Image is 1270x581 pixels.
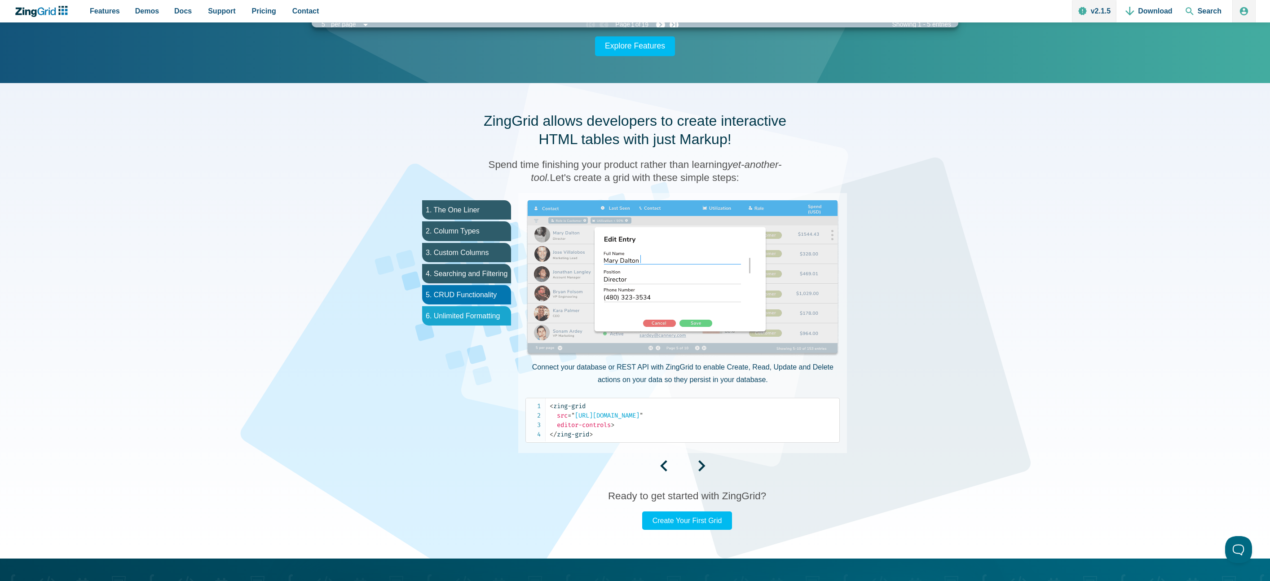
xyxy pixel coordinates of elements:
iframe: Help Scout Beacon - Open [1225,536,1252,563]
h2: ZingGrid allows developers to create interactive HTML tables with just Markup! [478,112,792,149]
div: Showing - entries [892,19,951,30]
span: Contact [292,5,319,17]
zg-text: 1 [631,22,635,27]
zg-text: 5 [925,21,932,28]
span: of [635,19,641,30]
span: Pricing [252,5,276,17]
span: Docs [174,5,192,17]
li: 1. The One Liner [422,200,511,220]
h3: Spend time finishing your product rather than learning Let's create a grid with these simple steps: [478,158,792,184]
span: yet-another-tool. [531,159,781,183]
span: [URL][DOMAIN_NAME] [568,412,643,419]
span: src [557,412,568,419]
li: 6. Unlimited Formatting [422,306,511,326]
li: 2. Column Types [422,221,511,241]
a: ZingChart Logo. Click to return to the homepage [14,6,72,17]
zg-button: firstpage [586,20,595,29]
span: zing-grid [550,431,589,438]
p: Connect your database or REST API with ZingGrid to enable Create, Read, Update and Delete actions... [525,361,840,385]
span: < [550,402,553,410]
span: Page [615,19,630,30]
span: </ [550,431,557,438]
a: Explore Features [595,36,675,56]
h3: Ready to get started with ZingGrid? [608,489,766,502]
zg-button: prevpage [600,20,613,29]
a: Create Your First Grid [642,511,732,530]
span: Features [90,5,120,17]
span: " [639,412,643,419]
zg-button: nextpage [652,20,665,29]
div: per page [328,18,359,31]
li: 5. CRUD Functionality [422,285,511,304]
span: editor-controls [557,421,611,429]
span: > [589,431,593,438]
div: 5 [319,18,328,31]
zg-text: 1 [916,21,923,28]
li: 3. Custom Columns [422,243,511,262]
zg-button: lastpage [670,20,679,29]
span: Support [208,5,235,17]
li: 4. Searching and Filtering [422,264,511,283]
zg-text: 19 [642,22,649,27]
span: > [611,421,614,429]
span: Demos [135,5,159,17]
span: zing-grid [550,402,586,410]
span: = [568,412,571,419]
span: " [571,412,575,419]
